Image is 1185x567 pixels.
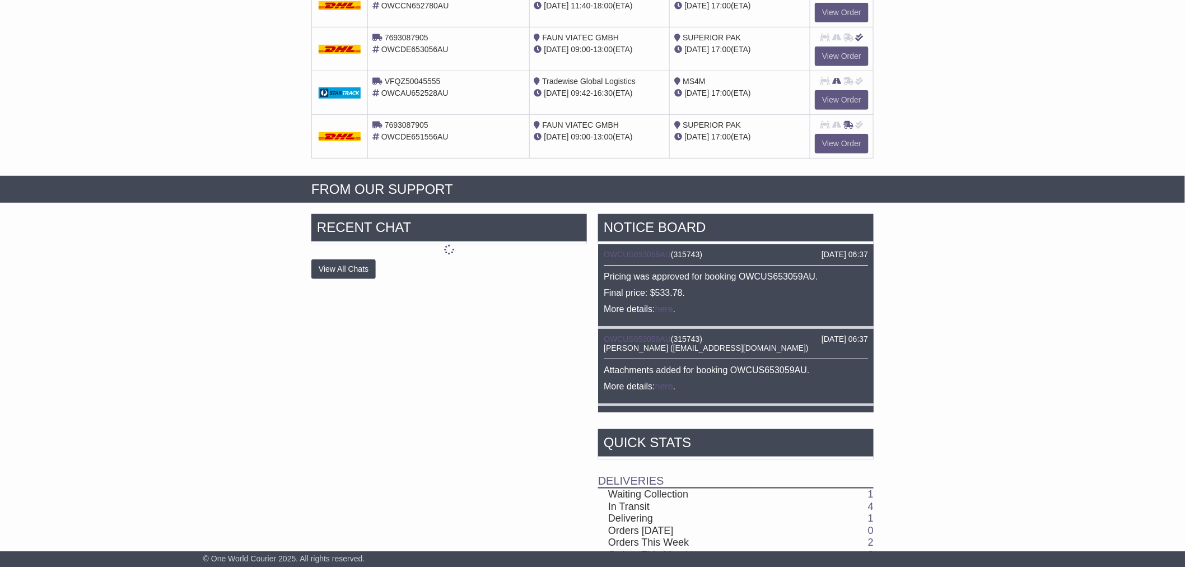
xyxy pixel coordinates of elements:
[598,537,759,549] td: Orders This Week
[822,250,868,259] div: [DATE] 06:37
[571,1,591,10] span: 11:40
[604,271,868,282] p: Pricing was approved for booking OWCUS653059AU.
[674,250,700,259] span: 315743
[604,334,671,343] a: OWCUS653059AU
[571,132,591,141] span: 09:00
[604,250,868,259] div: ( )
[655,382,673,391] a: here
[604,304,868,314] p: More details: .
[598,525,759,537] td: Orders [DATE]
[683,120,741,129] span: SUPERIOR PAK
[544,45,569,54] span: [DATE]
[711,89,731,97] span: 17:00
[604,365,868,375] p: Attachments added for booking OWCUS653059AU.
[593,1,613,10] span: 18:00
[381,1,449,10] span: OWCCN652780AU
[381,45,449,54] span: OWCDE653056AU
[598,459,874,488] td: Deliveries
[598,488,759,501] td: Waiting Collection
[311,182,874,198] div: FROM OUR SUPPORT
[385,77,441,86] span: VFQZ50045555
[381,132,449,141] span: OWCDE651556AU
[822,412,868,421] div: [DATE] 06:28
[381,89,449,97] span: OWCAU652528AU
[544,132,569,141] span: [DATE]
[593,45,613,54] span: 13:00
[311,214,587,244] div: RECENT CHAT
[319,132,361,141] img: DHL.png
[534,131,665,143] div: - (ETA)
[604,381,868,392] p: More details: .
[598,214,874,244] div: NOTICE BOARD
[598,549,759,561] td: Orders This Month
[815,90,869,110] a: View Order
[311,259,376,279] button: View All Chats
[598,513,759,525] td: Delivering
[544,1,569,10] span: [DATE]
[684,132,709,141] span: [DATE]
[534,87,665,99] div: - (ETA)
[319,1,361,10] img: DHL.png
[319,45,361,54] img: DHL.png
[598,501,759,513] td: In Transit
[815,3,869,22] a: View Order
[711,45,731,54] span: 17:00
[543,120,619,129] span: FAUN VIATEC GMBH
[604,412,868,421] div: ( )
[593,89,613,97] span: 16:30
[674,412,700,421] span: 116584
[604,412,671,421] a: OWCDE653056AU
[542,77,636,86] span: Tradewise Global Logistics
[534,44,665,55] div: - (ETA)
[203,554,365,563] span: © One World Courier 2025. All rights reserved.
[815,47,869,66] a: View Order
[711,132,731,141] span: 17:00
[868,489,874,500] a: 1
[868,525,874,536] a: 0
[683,77,705,86] span: MS4M
[385,120,428,129] span: 7693087905
[868,501,874,512] a: 4
[868,537,874,548] a: 2
[571,45,591,54] span: 09:00
[815,134,869,154] a: View Order
[674,44,805,55] div: (ETA)
[571,89,591,97] span: 09:42
[711,1,731,10] span: 17:00
[319,87,361,99] img: GetCarrierServiceDarkLogo
[674,87,805,99] div: (ETA)
[604,334,868,344] div: ( )
[543,33,619,42] span: FAUN VIATEC GMBH
[683,33,741,42] span: SUPERIOR PAK
[655,304,673,314] a: here
[684,1,709,10] span: [DATE]
[684,89,709,97] span: [DATE]
[593,132,613,141] span: 13:00
[604,287,868,298] p: Final price: $533.78.
[604,343,809,352] span: [PERSON_NAME] ([EMAIL_ADDRESS][DOMAIN_NAME])
[598,429,874,459] div: Quick Stats
[674,131,805,143] div: (ETA)
[385,33,428,42] span: 7693087905
[868,513,874,524] a: 1
[544,89,569,97] span: [DATE]
[822,334,868,344] div: [DATE] 06:37
[868,549,874,560] a: 0
[684,45,709,54] span: [DATE]
[674,334,700,343] span: 315743
[604,250,671,259] a: OWCUS653059AU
